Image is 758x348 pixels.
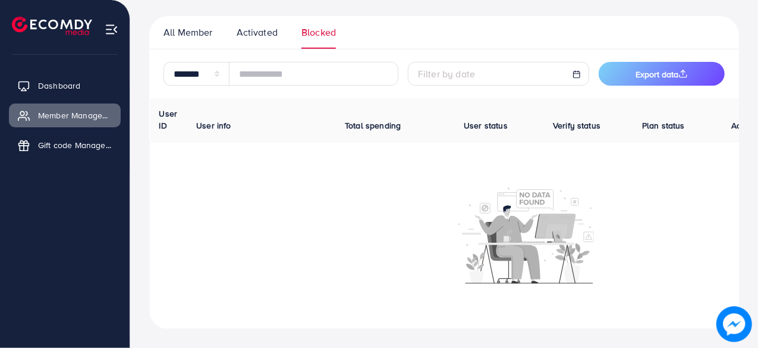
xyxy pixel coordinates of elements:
a: Gift code Management [9,133,121,157]
span: Export data [636,68,688,80]
span: Plan status [642,120,685,131]
span: User info [196,120,231,131]
span: User ID [159,108,178,131]
span: Member Management [38,109,112,121]
span: Gift code Management [38,139,112,151]
img: logo [12,17,92,35]
img: No account [458,186,594,284]
span: Filter by date [418,67,475,80]
a: Dashboard [9,74,121,98]
span: Total spending [345,120,401,131]
button: Export data [599,62,725,86]
img: image [718,308,750,340]
a: Member Management [9,104,121,127]
span: Verify status [553,120,600,131]
span: Dashboard [38,80,80,92]
img: menu [105,23,118,36]
span: User status [464,120,508,131]
span: Blocked [301,26,336,39]
span: Activated [237,26,278,39]
span: All Member [163,26,213,39]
